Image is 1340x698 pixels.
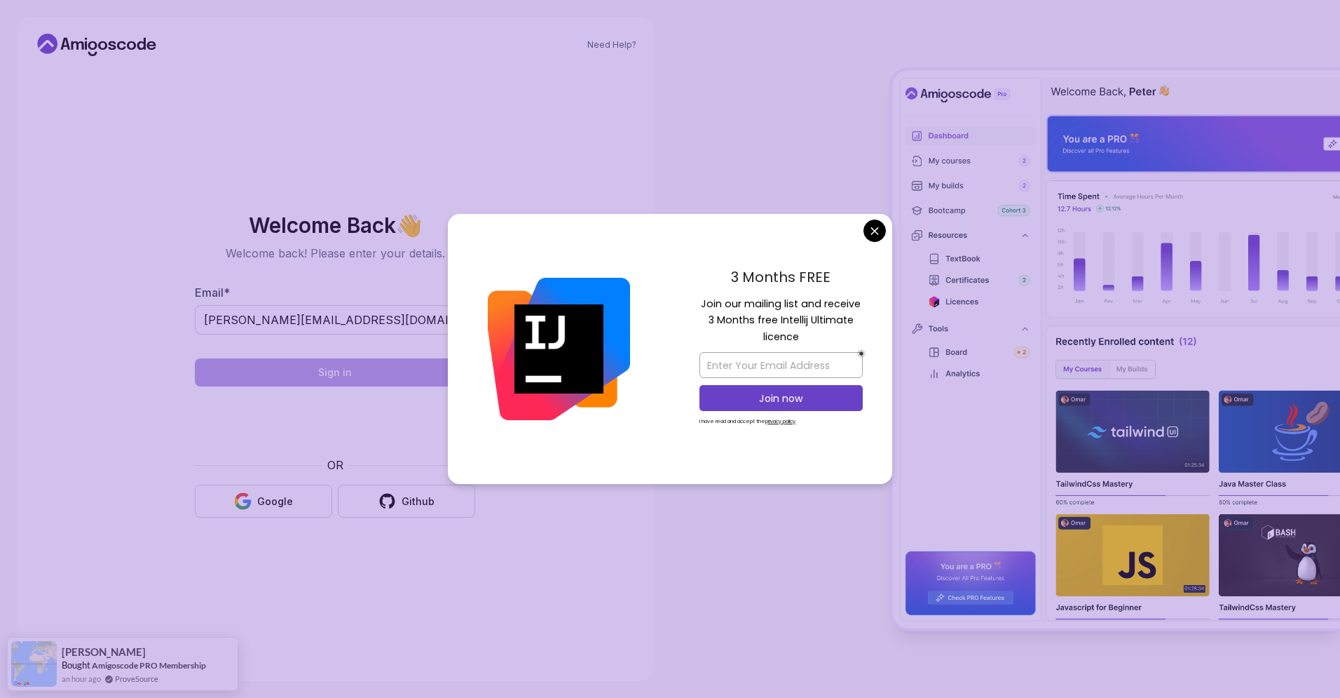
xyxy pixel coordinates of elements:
a: Amigoscode PRO Membership [92,660,206,671]
a: ProveSource [115,673,158,685]
h2: Welcome Back [195,214,475,236]
span: [PERSON_NAME] [62,646,146,658]
input: Enter your email [195,305,475,335]
iframe: Widget contendo caixa de seleção para desafio de segurança hCaptcha [229,395,441,448]
span: an hour ago [62,673,101,685]
span: 👋 [395,214,421,236]
img: provesource social proof notification image [11,641,57,687]
a: Home link [34,34,160,56]
button: Github [338,485,475,518]
img: Amigoscode Dashboard [892,70,1340,629]
label: Email * [195,286,230,300]
button: Sign in [195,358,475,387]
div: Sign in [318,365,352,380]
div: Google [257,495,293,509]
p: OR [327,457,343,474]
div: Github [402,495,435,509]
p: Welcome back! Please enter your details. [195,245,475,262]
span: Bought [62,659,90,671]
button: Google [195,485,332,518]
a: Need Help? [587,39,636,51]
